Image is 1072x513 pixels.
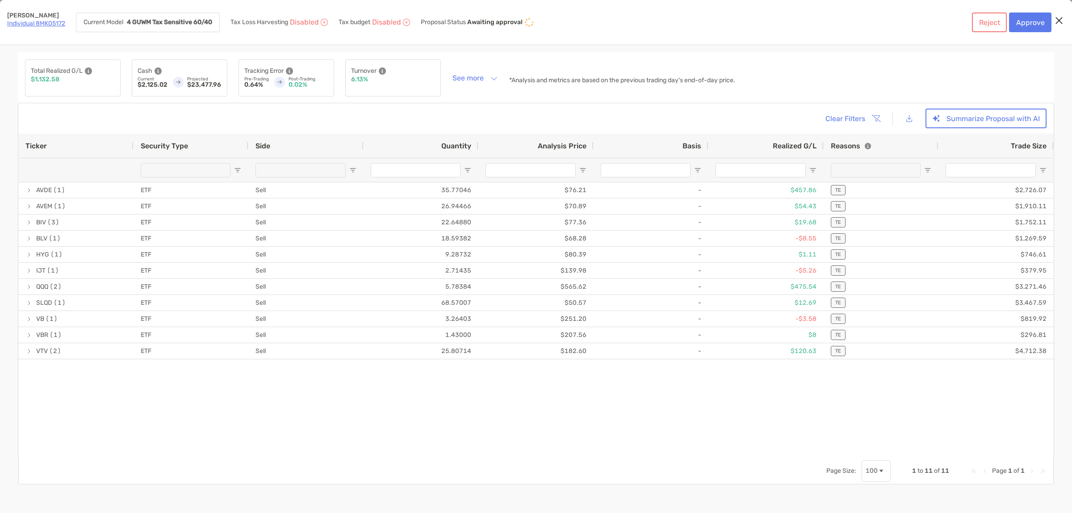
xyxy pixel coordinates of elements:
div: ETF [134,263,248,278]
p: $2,125.02 [138,82,167,88]
div: $1,269.59 [938,231,1054,246]
p: Tax Loss Harvesting [230,19,288,25]
input: Realized G/L Filter Input [716,163,806,177]
input: Analysis Price Filter Input [486,163,576,177]
button: Clear Filters [818,109,886,128]
div: $251.20 [478,311,594,327]
div: Sell [248,198,364,214]
p: TE [835,284,841,290]
span: BIV [36,215,46,230]
div: Next Page [1028,467,1035,475]
p: TE [835,300,841,306]
p: Tax budget [339,19,370,25]
div: ETF [134,182,248,198]
div: $139.98 [478,263,594,278]
p: $23,477.96 [187,82,222,88]
div: 1.43000 [364,327,478,343]
span: VTV [36,344,48,358]
div: Reasons [831,142,871,150]
div: $68.28 [478,231,594,246]
p: Cash [138,65,152,76]
div: $1.11 [708,247,824,262]
div: 35.77046 [364,182,478,198]
span: (1) [54,295,66,310]
p: Tracking Error [244,65,284,76]
p: TE [835,187,841,193]
div: ETF [134,343,248,359]
span: (1) [49,231,61,246]
p: Proposal Status [421,19,466,26]
p: $1,132.58 [31,76,59,83]
span: 1 [912,467,916,475]
div: 100 [866,467,878,475]
div: ETF [134,327,248,343]
div: 3.26403 [364,311,478,327]
p: TE [835,348,841,354]
div: 5.78384 [364,279,478,294]
div: - [594,311,708,327]
div: $12.69 [708,295,824,311]
span: 1 [1021,467,1025,475]
div: Previous Page [981,467,988,475]
div: $475.54 [708,279,824,294]
div: Sell [248,311,364,327]
span: of [1013,467,1019,475]
button: Close modal [1052,14,1066,28]
div: ETF [134,279,248,294]
p: 0.64% [244,82,269,88]
span: (3) [47,215,59,230]
p: Disabled [290,19,319,25]
p: Turnover [351,65,377,76]
div: ETF [134,295,248,311]
input: Basis Filter Input [601,163,691,177]
div: ETF [134,198,248,214]
span: BLV [36,231,47,246]
span: Analysis Price [538,142,586,150]
div: - [594,327,708,343]
div: $182.60 [478,343,594,359]
button: Summarize Proposal with AI [925,109,1047,128]
div: $207.56 [478,327,594,343]
span: Realized G/L [773,142,817,150]
span: (1) [47,263,59,278]
div: ETF [134,311,248,327]
p: 6.13% [351,76,368,83]
div: Page Size [862,460,891,482]
span: VB [36,311,44,326]
div: -$3.58 [708,311,824,327]
div: $296.81 [938,327,1054,343]
div: $76.21 [478,182,594,198]
strong: 4 GUWM Tax Sensitive 60/40 [127,18,212,26]
span: Quantity [441,142,471,150]
input: Trade Size Filter Input [946,163,1036,177]
span: Page [992,467,1007,475]
div: $4,712.38 [938,343,1054,359]
span: 1 [1008,467,1012,475]
p: *Analysis and metrics are based on the previous trading day's end-of-day price. [509,77,735,84]
div: 68.57007 [364,295,478,311]
p: Current Model [84,19,123,25]
p: TE [835,219,841,225]
div: 25.80714 [364,343,478,359]
div: - [594,263,708,278]
div: - [594,182,708,198]
a: Individual 8MK05172 [7,20,65,27]
div: $3,467.59 [938,295,1054,311]
div: $8 [708,327,824,343]
span: to [917,467,923,475]
span: Trade Size [1011,142,1047,150]
button: Approve [1009,13,1051,32]
div: $746.61 [938,247,1054,262]
span: HYG [36,247,49,262]
p: TE [835,316,841,322]
span: (1) [46,311,58,326]
span: VBR [36,328,48,342]
div: $80.39 [478,247,594,262]
span: (1) [50,328,62,342]
div: ETF [134,247,248,262]
span: AVDE [36,183,52,198]
span: of [934,467,940,475]
div: $54.43 [708,198,824,214]
span: (1) [53,183,65,198]
button: Open Filter Menu [349,167,356,174]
